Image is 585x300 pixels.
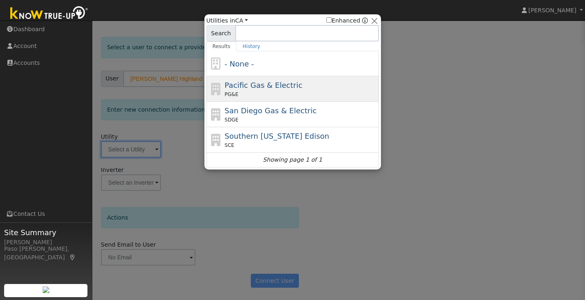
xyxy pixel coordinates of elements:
[4,245,88,262] div: Paso [PERSON_NAME], [GEOGRAPHIC_DATA]
[206,25,236,41] span: Search
[6,5,92,23] img: Know True-Up
[206,41,237,51] a: Results
[206,16,248,25] span: Utilities in
[225,116,239,124] span: SDGE
[43,286,49,293] img: retrieve
[326,16,360,25] label: Enhanced
[4,238,88,247] div: [PERSON_NAME]
[528,7,576,14] span: [PERSON_NAME]
[235,17,248,24] a: CA
[326,17,332,23] input: Enhanced
[225,81,302,89] span: Pacific Gas & Electric
[236,41,266,51] a: History
[263,156,322,164] i: Showing page 1 of 1
[4,227,88,238] span: Site Summary
[326,16,368,25] span: Show enhanced providers
[225,60,254,68] span: - None -
[69,254,76,261] a: Map
[225,142,234,149] span: SCE
[362,17,368,24] a: Enhanced Providers
[225,106,317,115] span: San Diego Gas & Electric
[225,132,329,140] span: Southern [US_STATE] Edison
[225,91,238,98] span: PG&E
